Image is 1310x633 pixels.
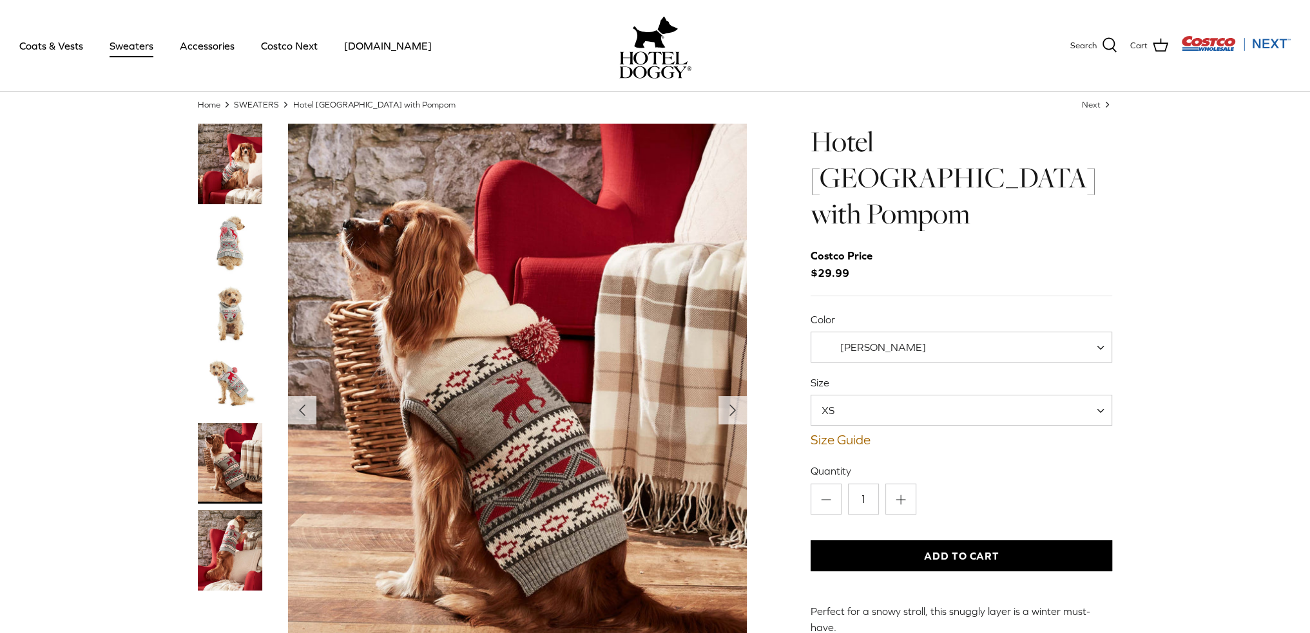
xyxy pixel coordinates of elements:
[718,396,747,424] button: Next
[1082,99,1113,109] a: Next
[619,52,691,79] img: hoteldoggycom
[332,24,443,68] a: [DOMAIN_NAME]
[234,99,279,109] a: SWEATERS
[288,396,316,424] button: Previous
[811,403,860,417] span: XS
[811,247,872,265] div: Costco Price
[811,124,1113,232] h1: Hotel [GEOGRAPHIC_DATA] with Pompom
[249,24,329,68] a: Costco Next
[840,341,926,353] span: [PERSON_NAME]
[633,13,678,52] img: hoteldoggy.com
[848,484,879,515] input: Quantity
[1070,39,1097,52] span: Search
[811,432,1113,448] a: Size Guide
[198,99,1113,111] nav: Breadcrumbs
[811,395,1113,426] span: XS
[811,375,1113,390] label: Size
[198,211,262,275] a: Thumbnail Link
[1181,44,1291,53] a: Visit Costco Next
[811,540,1113,571] button: Add to Cart
[8,24,95,68] a: Coats & Vests
[198,124,262,204] a: Thumbnail Link
[1130,39,1148,52] span: Cart
[198,510,262,590] a: Thumbnail Link
[811,312,1113,326] label: Color
[198,281,262,346] a: Thumbnail Link
[198,352,262,417] a: Thumbnail Link
[1082,99,1101,109] span: Next
[1070,37,1117,54] a: Search
[619,13,691,79] a: hoteldoggy.com hoteldoggycom
[811,341,952,354] span: Vanilla Ice
[198,423,262,504] a: Thumbnail Link
[811,247,885,282] span: $29.99
[1130,37,1168,54] a: Cart
[811,332,1113,363] span: Vanilla Ice
[1181,35,1291,52] img: Costco Next
[198,99,220,109] a: Home
[293,99,456,109] a: Hotel [GEOGRAPHIC_DATA] with Pompom
[811,464,1113,478] label: Quantity
[98,24,165,68] a: Sweaters
[168,24,246,68] a: Accessories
